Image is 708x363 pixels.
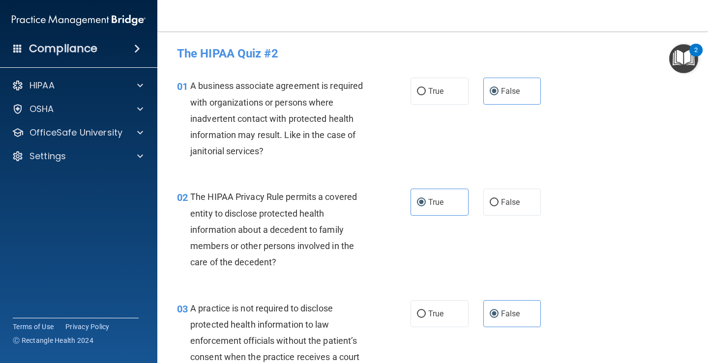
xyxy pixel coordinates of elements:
p: Settings [29,150,66,162]
span: True [428,197,443,207]
span: False [501,309,520,318]
a: Terms of Use [13,322,54,332]
div: 2 [694,50,698,63]
span: 03 [177,303,188,315]
button: Open Resource Center, 2 new notifications [669,44,698,73]
span: True [428,86,443,96]
a: Settings [12,150,143,162]
h4: The HIPAA Quiz #2 [177,47,688,60]
span: False [501,86,520,96]
a: OfficeSafe University [12,127,143,139]
a: Privacy Policy [65,322,110,332]
span: False [501,197,520,207]
span: 02 [177,192,188,203]
span: The HIPAA Privacy Rule permits a covered entity to disclose protected health information about a ... [190,192,357,267]
input: False [490,88,499,95]
h4: Compliance [29,42,97,56]
p: OSHA [29,103,54,115]
p: HIPAA [29,80,55,91]
iframe: Drift Widget Chat Controller [538,294,696,333]
p: OfficeSafe University [29,127,122,139]
span: Ⓒ Rectangle Health 2024 [13,335,93,345]
a: HIPAA [12,80,143,91]
input: False [490,199,499,206]
span: True [428,309,443,318]
input: True [417,88,426,95]
input: True [417,310,426,318]
a: OSHA [12,103,143,115]
input: False [490,310,499,318]
img: PMB logo [12,10,146,30]
input: True [417,199,426,206]
span: A business associate agreement is required with organizations or persons where inadvertent contac... [190,81,363,156]
span: 01 [177,81,188,92]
